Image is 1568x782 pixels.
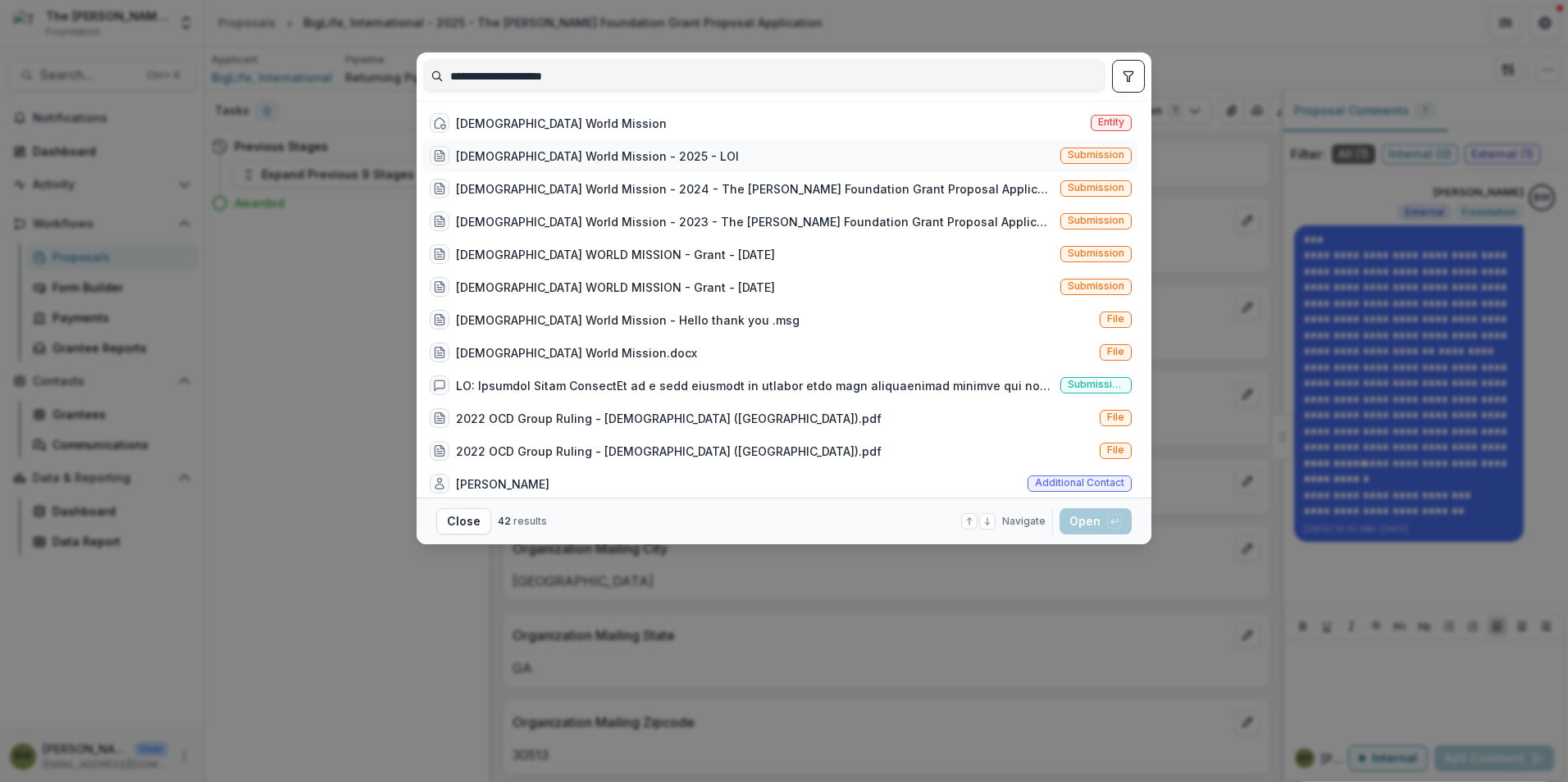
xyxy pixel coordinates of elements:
span: File [1107,411,1124,423]
span: File [1107,346,1124,357]
span: Submission [1068,215,1124,226]
div: [DEMOGRAPHIC_DATA] World Mission - 2025 - LOI [456,148,739,165]
span: Submission comment [1068,379,1124,390]
div: [DEMOGRAPHIC_DATA] WORLD MISSION - Grant - [DATE] [456,279,775,296]
button: toggle filters [1112,60,1145,93]
div: [PERSON_NAME] [456,475,549,493]
span: Submission [1068,149,1124,161]
button: Open [1060,508,1132,534]
span: Navigate [1002,514,1046,529]
span: File [1107,313,1124,325]
span: Additional contact [1035,477,1124,489]
div: [DEMOGRAPHIC_DATA] World Mission - 2023 - The [PERSON_NAME] Foundation Grant Proposal Application [456,213,1054,230]
div: 2022 OCD Group Ruling - [DEMOGRAPHIC_DATA] ([GEOGRAPHIC_DATA]).pdf [456,410,882,427]
div: [DEMOGRAPHIC_DATA] World Mission - Hello thank you .msg [456,311,800,329]
span: Entity [1098,116,1124,128]
span: File [1107,444,1124,456]
span: Submission [1068,182,1124,193]
div: 2022 OCD Group Ruling - [DEMOGRAPHIC_DATA] ([GEOGRAPHIC_DATA]).pdf [456,443,882,460]
div: [DEMOGRAPHIC_DATA] World Mission.docx [456,344,697,361]
button: Close [436,508,491,534]
div: [DEMOGRAPHIC_DATA] World Mission [456,115,667,132]
span: Submission [1068,248,1124,259]
span: results [513,515,547,527]
span: 42 [498,515,511,527]
div: [DEMOGRAPHIC_DATA] World Mission - 2024 - The [PERSON_NAME] Foundation Grant Proposal Application [456,180,1054,198]
span: Submission [1068,280,1124,292]
div: [DEMOGRAPHIC_DATA] WORLD MISSION - Grant - [DATE] [456,246,775,263]
div: LO: Ipsumdol Sitam ConsectEt ad e sedd eiusmodt in utlabor etdo magn aliquaenimad minimve qui nos... [456,377,1054,394]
